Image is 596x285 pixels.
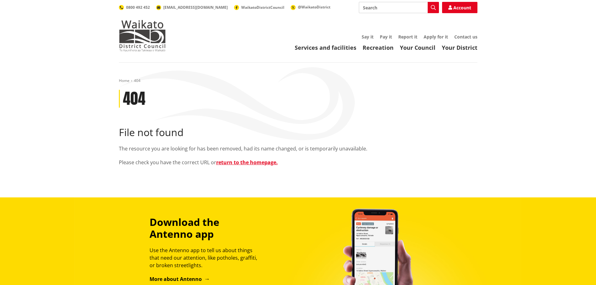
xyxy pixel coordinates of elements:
p: Please check you have the correct URL or [119,159,477,166]
a: Account [442,2,477,13]
p: The resource you are looking for has been removed, had its name changed, or is temporarily unavai... [119,145,477,152]
nav: breadcrumb [119,78,477,84]
a: Your District [442,44,477,51]
h3: Download the Antenno app [150,216,263,240]
a: 0800 492 452 [119,5,150,10]
span: WaikatoDistrictCouncil [241,5,284,10]
a: Home [119,78,130,83]
a: More about Antenno [150,276,210,282]
span: 404 [134,78,140,83]
span: 0800 492 452 [126,5,150,10]
a: Your Council [400,44,436,51]
a: WaikatoDistrictCouncil [234,5,284,10]
a: return to the homepage. [216,159,278,166]
p: Use the Antenno app to tell us about things that need our attention, like potholes, graffiti, or ... [150,247,263,269]
span: [EMAIL_ADDRESS][DOMAIN_NAME] [163,5,228,10]
h1: 404 [123,90,145,108]
h2: File not found [119,126,477,138]
a: @WaikatoDistrict [291,4,330,10]
img: Waikato District Council - Te Kaunihera aa Takiwaa o Waikato [119,20,166,51]
a: [EMAIL_ADDRESS][DOMAIN_NAME] [156,5,228,10]
a: Services and facilities [295,44,356,51]
a: Pay it [380,34,392,40]
a: Say it [362,34,374,40]
a: Report it [398,34,417,40]
input: Search input [359,2,439,13]
a: Recreation [363,44,394,51]
a: Contact us [454,34,477,40]
a: Apply for it [424,34,448,40]
span: @WaikatoDistrict [298,4,330,10]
